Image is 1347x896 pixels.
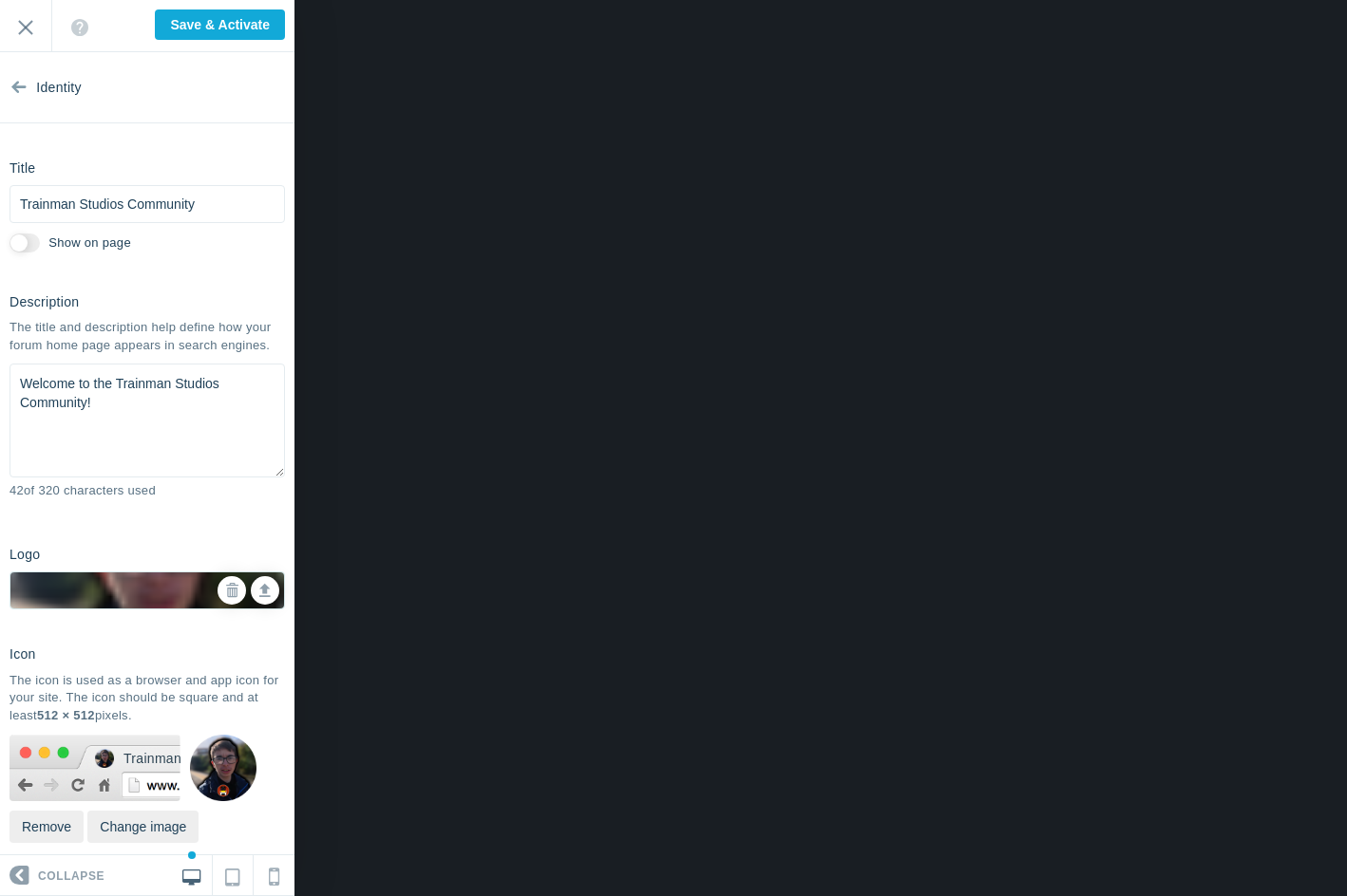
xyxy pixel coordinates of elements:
[48,234,131,252] label: Display the title on the body of the page
[95,749,114,768] img: YouTube%20Logo%20Copy%202%201.png
[9,482,285,500] div: of 320 characters used
[9,161,35,176] h6: Title
[9,647,36,662] h6: Icon
[9,233,40,252] input: Display the title on the body of the page
[9,364,285,477] textarea: Welcome to [GEOGRAPHIC_DATA], a vibrant community where creativity meets collaboration! Join us t...
[9,811,84,843] button: Remove
[36,52,82,123] span: Identity
[9,295,79,309] h6: Description
[9,319,285,354] div: The title and description help define how your forum home page appears in search engines.
[87,811,199,843] button: Change image
[155,9,285,40] input: Save & Activate
[10,454,284,727] img: YouTube%20Logo%20Copy%202%201.png
[9,548,40,562] h6: Logo
[123,749,180,768] span: Trainman Studios Community
[9,483,24,497] span: 42
[9,672,285,725] div: The icon is used as a browser and app icon for your site. The icon should be square and at least ...
[37,708,95,722] b: 512 × 512
[9,735,180,802] img: fevicon-bg.png
[38,856,104,896] span: Collapse
[190,735,256,801] img: YouTube%20Logo%20Copy%202%201.png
